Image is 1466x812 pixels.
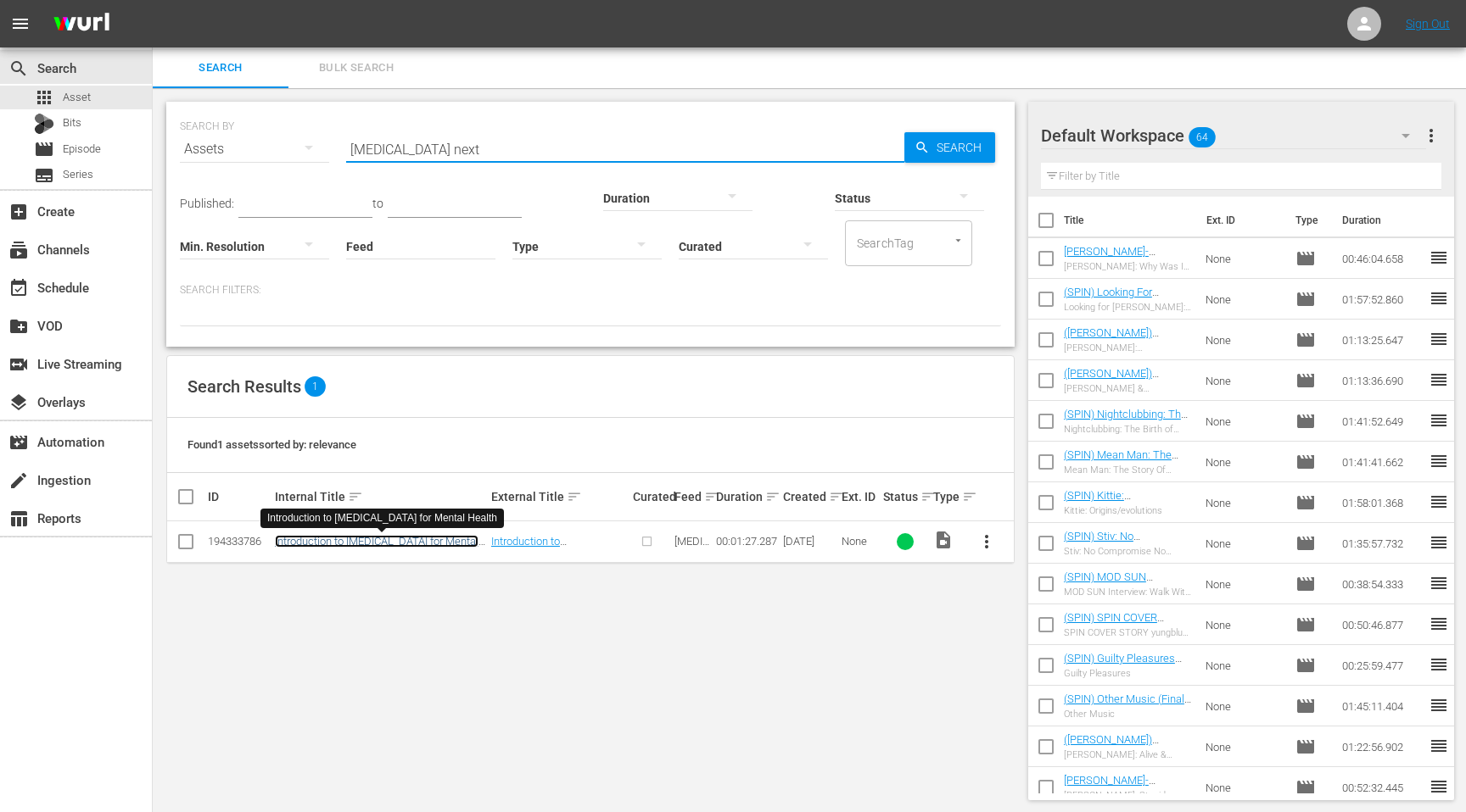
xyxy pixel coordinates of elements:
div: Guilty Pleasures [1064,668,1193,679]
span: Episode [1295,370,1316,391]
button: Open [950,232,966,248]
span: Episode [1295,574,1316,594]
span: Episode [1295,289,1316,309]
span: 1 [305,376,326,397]
span: reorder [1429,288,1449,309]
button: more_vert [1421,115,1441,156]
div: [PERSON_NAME] & [PERSON_NAME] with [PERSON_NAME] [1064,383,1193,394]
td: 01:13:25.647 [1335,320,1429,360]
td: None [1199,604,1289,645]
td: None [1199,279,1289,320]
span: reorder [1429,736,1449,756]
td: None [1199,564,1289,604]
th: Duration [1332,197,1434,244]
a: Sign Out [1406,17,1450,31]
span: 64 [1189,120,1216,155]
p: Search Filters: [180,283,1001,298]
a: Introduction to [MEDICAL_DATA] for Mental Health [491,535,624,573]
span: reorder [1429,695,1449,715]
span: Series [63,166,93,183]
span: sort [704,489,719,504]
td: None [1199,645,1289,686]
a: ([PERSON_NAME]) [PERSON_NAME] & [PERSON_NAME] with [PERSON_NAME] [1064,367,1168,418]
span: reorder [1429,247,1449,268]
div: [PERSON_NAME]: Why Was I Home Anyways [1064,261,1193,272]
span: Search Results [187,376,301,397]
span: Live Streaming [8,354,29,375]
span: Series [34,165,54,186]
div: MOD SUN Interview: Walk With Me | SPIN Cover Story [1064,587,1193,598]
td: 01:22:56.902 [1335,726,1429,767]
div: Internal Title [275,487,486,507]
td: None [1199,360,1289,401]
span: Episode [1295,492,1316,513]
a: [PERSON_NAME]- [PERSON_NAME]: Stupid Jokes [1064,774,1181,812]
div: External Title [491,487,628,507]
td: 01:13:36.690 [1335,360,1429,401]
span: Episode [1295,330,1316,350]
div: [PERSON_NAME]: Alive & Kickin' [1064,749,1193,760]
a: (SPIN) MOD SUN Interview: Walk With Me | SPIN Cover Story (Captioned)(Final) V2 [1064,570,1183,621]
div: Curated [633,490,669,503]
span: reorder [1429,370,1449,390]
a: (SPIN) Mean Man: The Story Of [PERSON_NAME] (Captioned)(FINAL) [1064,448,1186,487]
a: (SPIN) Other Music (Final)([PERSON_NAME] In My Room) [1064,692,1191,731]
div: Looking for [PERSON_NAME]: The Legend of [PERSON_NAME] [1064,302,1193,313]
div: None [842,535,878,548]
span: sort [348,489,363,504]
td: 00:38:54.333 [1335,564,1429,604]
span: Schedule [8,278,29,298]
span: sort [829,489,844,504]
div: Kittie: Origins/evolutions [1064,505,1193,516]
span: sort [920,489,936,504]
span: Episode [63,141,101,158]
span: sort [567,489,582,504]
span: Episode [1295,777,1316,798]
span: Bulk Search [299,58,414,78]
a: (SPIN) Nightclubbing: The Birth Of Punk Rock In [GEOGRAPHIC_DATA] (Captioned)(Final) [1064,408,1188,459]
div: Status [883,487,928,507]
span: reorder [1429,654,1449,675]
td: 00:50:46.877 [1335,604,1429,645]
span: Published: [180,197,234,210]
span: Episode [1295,248,1316,269]
div: Ext. ID [842,490,878,503]
a: ([PERSON_NAME]) [PERSON_NAME]: [MEDICAL_DATA] (Captioned)(Final) [1064,326,1159,377]
td: None [1199,401,1289,442]
a: Introduction to [MEDICAL_DATA] for Mental Health [275,535,478,560]
button: Search [904,132,995,163]
a: (SPIN) Kittie: Origins/evolutions (Captioned)(Final) (Real Estate In My Room) [1064,489,1176,540]
div: [PERSON_NAME]: Stupid Jokes [1064,790,1193,801]
span: Create [8,202,29,222]
span: Search [930,132,995,163]
span: Channels [8,240,29,260]
td: 00:46:04.658 [1335,238,1429,279]
div: Created [783,487,837,507]
span: Reports [8,509,29,529]
span: menu [10,14,31,34]
div: Duration [716,487,778,507]
div: 194333786 [208,535,270,548]
div: Feed [674,487,711,507]
td: None [1199,523,1289,564]
span: reorder [1429,451,1449,471]
td: 01:45:11.404 [1335,686,1429,726]
span: to [372,197,383,210]
div: 00:01:27.287 [716,535,778,548]
td: None [1199,726,1289,767]
span: more_vert [976,531,997,552]
div: Mean Man: The Story Of [PERSON_NAME] [1064,464,1193,476]
td: None [1199,320,1289,360]
div: Introduction to [MEDICAL_DATA] for Mental Health [267,511,497,526]
div: [DATE] [783,535,837,548]
a: ([PERSON_NAME]) [PERSON_NAME]: Alive & Kickin' (Captioned)(Final) [1064,733,1183,771]
div: Default Workspace [1041,112,1426,159]
span: Episode [1295,655,1316,676]
span: sort [765,489,781,504]
td: None [1199,686,1289,726]
span: reorder [1429,573,1449,593]
div: Other Music [1064,709,1193,720]
span: Episode [1295,696,1316,716]
td: 00:25:59.477 [1335,645,1429,686]
td: None [1199,767,1289,808]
